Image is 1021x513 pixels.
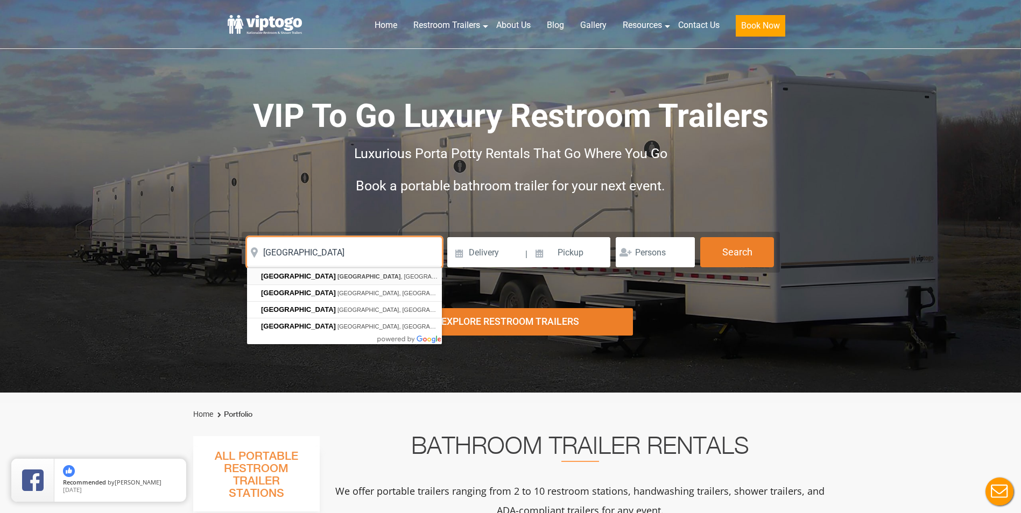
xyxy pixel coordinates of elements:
a: Home [367,13,405,37]
a: Blog [539,13,572,37]
span: [GEOGRAPHIC_DATA] [261,305,336,313]
a: Book Now [728,13,793,43]
span: [PERSON_NAME] [115,478,161,486]
input: Persons [616,237,695,267]
span: VIP To Go Luxury Restroom Trailers [253,97,769,135]
span: [GEOGRAPHIC_DATA], [GEOGRAPHIC_DATA], [GEOGRAPHIC_DATA] [337,290,529,296]
span: [GEOGRAPHIC_DATA] [261,272,336,280]
span: Book a portable bathroom trailer for your next event. [356,178,665,194]
a: Gallery [572,13,615,37]
li: Portfolio [215,408,252,421]
a: Contact Us [670,13,728,37]
h2: Bathroom Trailer Rentals [334,436,826,462]
span: by [63,479,178,487]
img: thumbs up icon [63,465,75,477]
button: Search [700,237,774,267]
a: Resources [615,13,670,37]
a: About Us [488,13,539,37]
span: | [525,237,527,272]
span: [DATE] [63,486,82,494]
input: Pickup [529,237,611,267]
button: Live Chat [978,470,1021,513]
button: Book Now [736,15,785,37]
h3: All Portable Restroom Trailer Stations [193,447,320,511]
span: Recommended [63,478,106,486]
img: Review Rating [22,469,44,491]
span: , [GEOGRAPHIC_DATA], [GEOGRAPHIC_DATA] [337,273,531,280]
input: Where do you need your restroom? [247,237,442,267]
span: [GEOGRAPHIC_DATA] [261,289,336,297]
span: Luxurious Porta Potty Rentals That Go Where You Go [354,146,667,161]
a: Home [193,410,213,418]
span: [GEOGRAPHIC_DATA] [261,322,336,330]
span: [GEOGRAPHIC_DATA], [GEOGRAPHIC_DATA], [GEOGRAPHIC_DATA] [337,307,529,313]
a: Restroom Trailers [405,13,488,37]
span: [GEOGRAPHIC_DATA] [337,273,401,280]
input: Delivery [447,237,524,267]
span: [GEOGRAPHIC_DATA], [GEOGRAPHIC_DATA], [GEOGRAPHIC_DATA] [337,323,529,330]
div: Explore Restroom Trailers [388,308,633,336]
